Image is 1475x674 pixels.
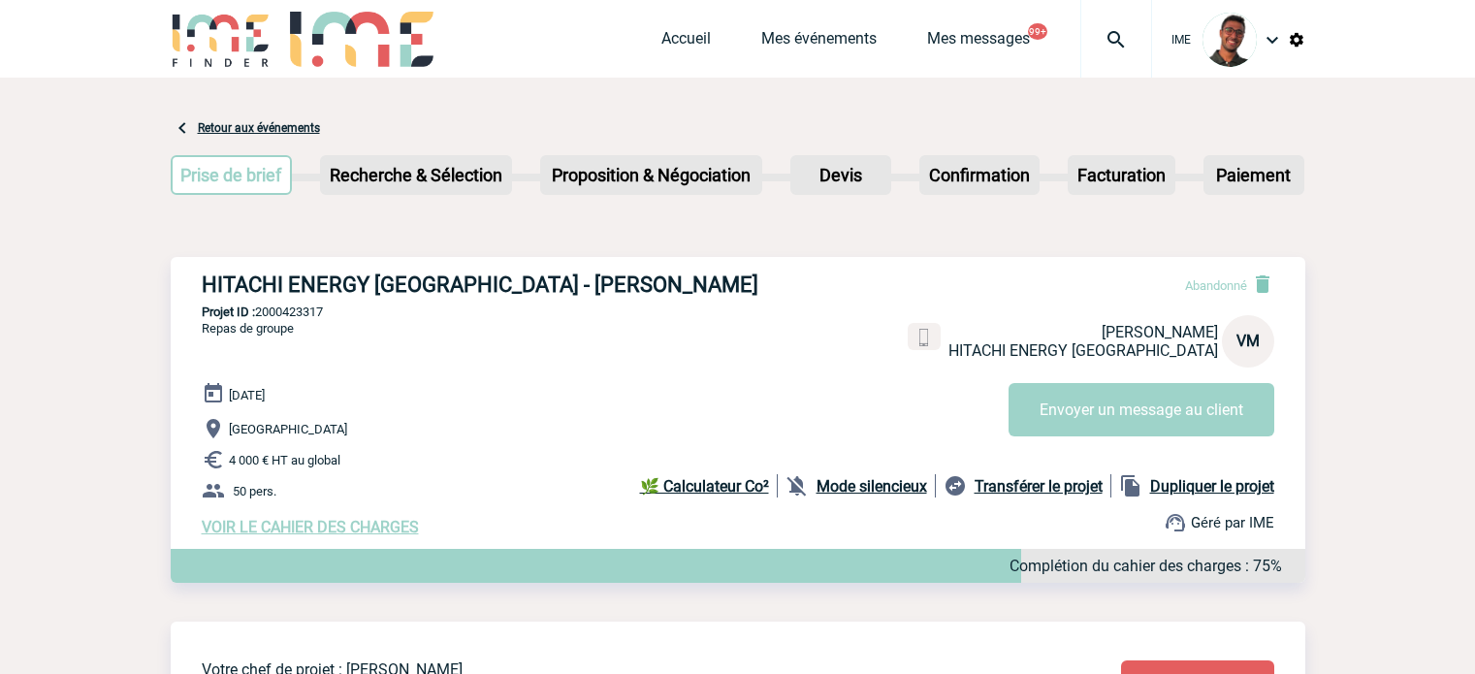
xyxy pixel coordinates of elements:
p: Proposition & Négociation [542,157,760,193]
b: Transférer le projet [975,477,1103,496]
p: Prise de brief [173,157,291,193]
a: Retour aux événements [198,121,320,135]
p: Recherche & Sélection [322,157,510,193]
span: 4 000 € HT au global [229,453,340,467]
b: Mode silencieux [817,477,927,496]
img: 124970-0.jpg [1202,13,1257,67]
img: IME-Finder [171,12,272,67]
b: Projet ID : [202,305,255,319]
span: [PERSON_NAME] [1102,323,1218,341]
span: Géré par IME [1191,514,1274,531]
span: [DATE] [229,388,265,402]
a: Mes événements [761,29,877,56]
h3: HITACHI ENERGY [GEOGRAPHIC_DATA] - [PERSON_NAME] [202,273,784,297]
span: HITACHI ENERGY [GEOGRAPHIC_DATA] [948,341,1218,360]
a: VOIR LE CAHIER DES CHARGES [202,518,419,536]
button: Envoyer un message au client [1009,383,1274,436]
img: portable.png [915,329,933,346]
p: Confirmation [921,157,1038,193]
span: Repas de groupe [202,321,294,336]
span: VM [1236,332,1260,350]
img: file_copy-black-24dp.png [1119,474,1142,497]
b: 🌿 Calculateur Co² [640,477,769,496]
span: [GEOGRAPHIC_DATA] [229,422,347,436]
span: Abandonné [1185,278,1247,293]
span: IME [1171,33,1191,47]
p: Paiement [1205,157,1302,193]
span: 50 pers. [233,484,276,498]
button: 99+ [1028,23,1047,40]
b: Dupliquer le projet [1150,477,1274,496]
p: Devis [792,157,889,193]
p: 2000423317 [171,305,1305,319]
img: support.png [1164,511,1187,534]
a: Accueil [661,29,711,56]
a: 🌿 Calculateur Co² [640,474,778,497]
a: Mes messages [927,29,1030,56]
p: Facturation [1070,157,1173,193]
